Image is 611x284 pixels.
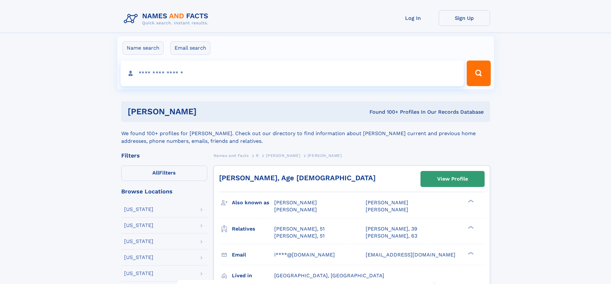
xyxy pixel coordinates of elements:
a: [PERSON_NAME], 51 [274,232,325,239]
span: [PERSON_NAME] [266,153,300,158]
h3: Also known as [232,197,274,208]
a: R [256,151,259,159]
div: View Profile [437,172,468,186]
span: [PERSON_NAME] [308,153,342,158]
span: [PERSON_NAME] [366,199,408,206]
input: search input [121,61,464,86]
div: ❯ [466,199,474,203]
h3: Lived in [232,270,274,281]
h3: Email [232,249,274,260]
label: Filters [121,166,207,181]
img: Logo Names and Facts [121,10,214,28]
a: [PERSON_NAME], 51 [274,225,325,232]
div: Browse Locations [121,189,207,194]
div: [US_STATE] [124,223,153,228]
a: [PERSON_NAME] [266,151,300,159]
span: [EMAIL_ADDRESS][DOMAIN_NAME] [366,252,455,258]
span: [PERSON_NAME] [274,207,317,213]
span: R [256,153,259,158]
h1: [PERSON_NAME] [128,108,283,116]
h3: Relatives [232,223,274,234]
a: [PERSON_NAME], 63 [366,232,417,239]
div: [US_STATE] [124,271,153,276]
div: Filters [121,153,207,158]
label: Name search [123,41,164,55]
button: Search Button [467,61,490,86]
div: ❯ [466,251,474,255]
span: [PERSON_NAME] [366,207,408,213]
a: Log In [387,10,439,26]
span: All [152,170,159,176]
span: [PERSON_NAME] [274,199,317,206]
div: ❯ [466,225,474,229]
label: Email search [170,41,210,55]
div: [US_STATE] [124,207,153,212]
div: [US_STATE] [124,239,153,244]
a: Names and Facts [214,151,249,159]
div: We found 100+ profiles for [PERSON_NAME]. Check out our directory to find information about [PERS... [121,122,490,145]
span: [GEOGRAPHIC_DATA], [GEOGRAPHIC_DATA] [274,272,384,279]
a: [PERSON_NAME], 39 [366,225,417,232]
div: Found 100+ Profiles In Our Records Database [283,109,484,116]
a: View Profile [421,171,484,187]
div: [US_STATE] [124,255,153,260]
a: Sign Up [439,10,490,26]
a: [PERSON_NAME], Age [DEMOGRAPHIC_DATA] [219,174,376,182]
